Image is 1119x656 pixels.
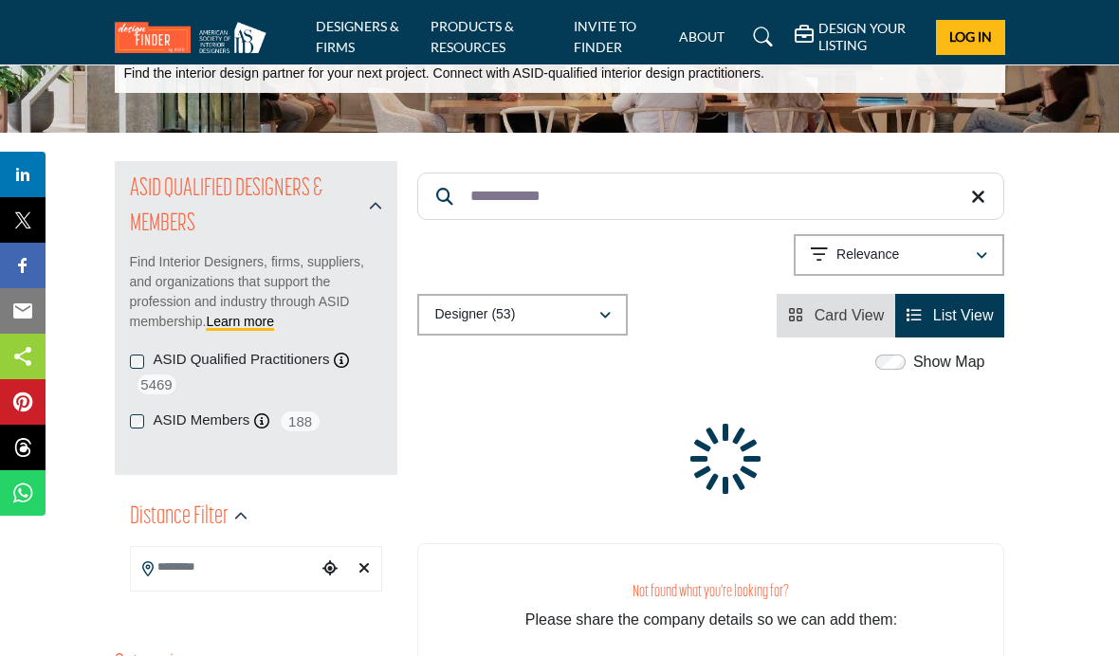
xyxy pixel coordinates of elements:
[417,173,1004,220] input: Search Keyword
[777,294,895,337] li: Card View
[525,611,897,628] span: Please share the company details so we can add them:
[136,373,178,396] span: 5469
[895,294,1004,337] li: List View
[795,20,922,54] div: DESIGN YOUR LISTING
[131,549,318,586] input: Search Location
[130,414,144,428] input: ASID Members checkbox
[836,246,899,264] p: Relevance
[818,20,922,54] h5: DESIGN YOUR LISTING
[913,351,985,374] label: Show Map
[907,307,993,323] a: View List
[434,305,515,324] p: Designer (53)
[130,252,383,332] p: Find Interior Designers, firms, suppliers, and organizations that support the profession and indu...
[124,64,764,83] p: Find the interior design partner for your next project. Connect with ASID-qualified interior desi...
[735,22,785,52] a: Search
[130,355,144,369] input: ASID Qualified Practitioners checkbox
[431,18,514,55] a: PRODUCTS & RESOURCES
[154,349,330,371] label: ASID Qualified Practitioners
[574,18,636,55] a: INVITE TO FINDER
[788,307,884,323] a: View Card
[933,307,994,323] span: List View
[949,28,992,45] span: Log In
[317,549,342,590] div: Choose your current location
[115,22,276,53] img: Site Logo
[352,549,377,590] div: Clear search location
[417,294,628,336] button: Designer (53)
[279,410,321,433] span: 188
[206,314,274,329] a: Learn more
[456,582,965,602] h3: Not found what you're looking for?
[154,410,250,431] label: ASID Members
[936,20,1004,55] button: Log In
[316,18,399,55] a: DESIGNERS & FIRMS
[130,173,364,242] h2: ASID QUALIFIED DESIGNERS & MEMBERS
[794,234,1004,276] button: Relevance
[679,28,725,45] a: ABOUT
[130,501,229,535] h2: Distance Filter
[815,307,885,323] span: Card View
